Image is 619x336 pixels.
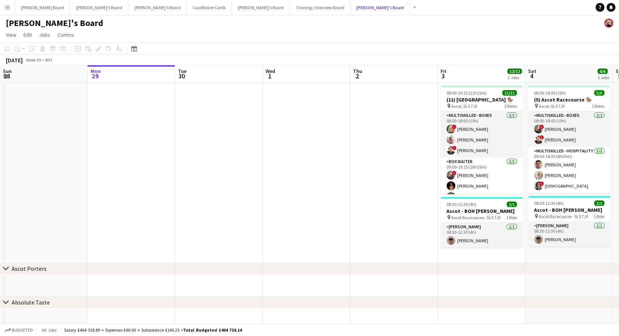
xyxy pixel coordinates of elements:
[441,111,523,158] app-card-role: Multiskilled - Boxes3/308:00-18:00 (10h)![PERSON_NAME][PERSON_NAME]![PERSON_NAME]
[528,196,610,247] app-job-card: 08:30-12:30 (4h)1/1Ascot - BOH [PERSON_NAME] Ascot Racecourse - SL5 7JX1 Role[PERSON_NAME]1/108:3...
[2,72,12,80] span: 28
[58,32,74,38] span: Comms
[352,72,362,80] span: 2
[177,72,186,80] span: 30
[183,327,242,333] span: Total Budgeted £464 724.14
[441,197,523,248] app-job-card: 08:30-12:30 (4h)1/1Ascot - BOH [PERSON_NAME] Ascot Racecourse - SL5 7JX1 Role[PERSON_NAME]1/108:3...
[351,0,410,15] button: [PERSON_NAME]'s Board
[539,214,588,219] span: Ascot Racecourse - SL5 7JX
[604,19,613,27] app-user-avatar: Kathryn Davies
[36,30,53,40] a: Jobs
[539,103,565,109] span: Ascot, SL5 7JX
[178,68,186,74] span: Tue
[39,32,50,38] span: Jobs
[90,68,101,74] span: Mon
[12,328,33,333] span: Budgeted
[528,96,610,103] h3: (5) Ascot Racecourse 🏇🏼
[4,326,34,334] button: Budgeted
[441,158,523,204] app-card-role: BOX Waiter3/309:00-19:15 (10h15m)![PERSON_NAME][PERSON_NAME][PERSON_NAME]
[441,208,523,214] h3: Ascot - BOH [PERSON_NAME]
[594,200,604,206] span: 1/1
[451,215,501,220] span: Ascot Racecourse - SL5 7JX
[502,90,517,96] span: 11/11
[594,214,604,219] span: 1 Role
[264,72,275,80] span: 1
[187,0,232,15] button: Cauliflower Cards
[3,30,19,40] a: View
[540,135,544,140] span: !
[12,265,47,272] div: Ascot Porters
[528,68,536,74] span: Sat
[24,57,42,63] span: Week 39
[266,68,275,74] span: Wed
[446,202,476,207] span: 08:30-12:30 (4h)
[508,75,522,80] div: 2 Jobs
[21,30,35,40] a: Edit
[452,171,456,175] span: !
[55,30,77,40] a: Comms
[23,32,32,38] span: Edit
[507,69,522,74] span: 12/12
[507,202,517,207] span: 1/1
[6,56,23,64] div: [DATE]
[40,327,58,333] span: All jobs
[451,103,477,109] span: Ascot, SL5 7JX
[290,0,351,15] button: Training / Interview Board
[506,215,517,220] span: 1 Role
[441,96,523,103] h3: (11) [GEOGRAPHIC_DATA] 🏇🏼
[592,103,604,109] span: 2 Roles
[527,72,536,80] span: 4
[534,90,566,96] span: 08:00-18:00 (10h)
[45,57,53,63] div: BST
[504,103,517,109] span: 3 Roles
[452,146,456,150] span: !
[446,90,487,96] span: 08:00-19:15 (11h15m)
[528,111,610,147] app-card-role: Multiskilled - Boxes2/208:00-18:00 (10h)![PERSON_NAME]![PERSON_NAME]
[534,200,564,206] span: 08:30-12:30 (4h)
[6,32,16,38] span: View
[3,68,12,74] span: Sun
[441,86,523,194] app-job-card: 08:00-19:15 (11h15m)11/11(11) [GEOGRAPHIC_DATA] 🏇🏼 Ascot, SL5 7JX3 RolesMultiskilled - Boxes3/308...
[64,327,242,333] div: Salary £464 518.89 + Expenses £60.00 + Subsistence £145.25 =
[129,0,187,15] button: [PERSON_NAME]'s Board
[528,147,610,193] app-card-role: Multiskilled - Hospitality3/309:30-18:00 (8h30m)[PERSON_NAME][PERSON_NAME]![DEMOGRAPHIC_DATA]
[598,75,609,80] div: 2 Jobs
[528,207,610,213] h3: Ascot - BOH [PERSON_NAME]
[353,68,362,74] span: Thu
[70,0,129,15] button: [PERSON_NAME]'s Board
[89,72,101,80] span: 29
[540,181,544,186] span: !
[540,125,544,129] span: !
[6,18,103,29] h1: [PERSON_NAME]'s Board
[12,299,50,306] div: Absolute Taste
[232,0,290,15] button: [PERSON_NAME]'s Board
[452,125,456,129] span: !
[441,223,523,248] app-card-role: [PERSON_NAME]1/108:30-12:30 (4h)[PERSON_NAME]
[440,72,446,80] span: 3
[528,222,610,247] app-card-role: [PERSON_NAME]1/108:30-12:30 (4h)[PERSON_NAME]
[597,69,608,74] span: 6/6
[15,0,70,15] button: [PERSON_NAME] Board
[594,90,604,96] span: 5/5
[528,86,610,193] app-job-card: 08:00-18:00 (10h)5/5(5) Ascot Racecourse 🏇🏼 Ascot, SL5 7JX2 RolesMultiskilled - Boxes2/208:00-18:...
[441,68,446,74] span: Fri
